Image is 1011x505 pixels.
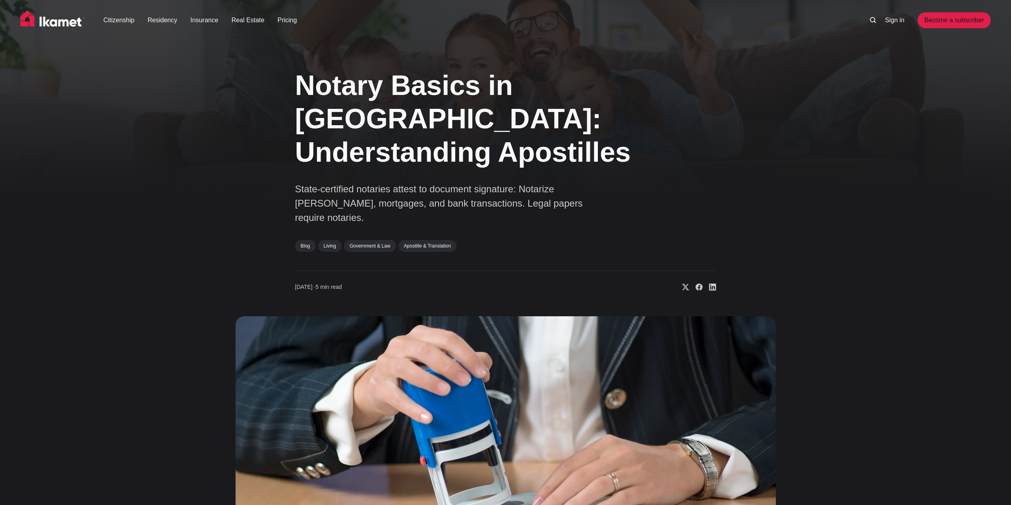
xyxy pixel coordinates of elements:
[295,69,637,169] h1: Notary Basics in [GEOGRAPHIC_DATA]: Understanding Apostilles
[918,12,991,28] a: Become a subscriber
[398,240,457,252] a: Apostille & Translation
[295,284,316,290] span: [DATE] ∙
[190,15,218,25] a: Insurance
[318,240,342,252] a: Living
[148,15,178,25] a: Residency
[20,10,85,30] img: Ikamet home
[703,283,716,291] a: Share on Linkedin
[676,283,689,291] a: Share on X
[232,15,265,25] a: Real Estate
[295,240,316,252] a: Blog
[885,15,905,25] a: Sign in
[689,283,703,291] a: Share on Facebook
[344,240,396,252] a: Government & Law
[103,15,134,25] a: Citizenship
[295,182,613,225] p: State-certified notaries attest to document signature: Notarize [PERSON_NAME], mortgages, and ban...
[277,15,297,25] a: Pricing
[295,283,342,291] time: 5 min read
